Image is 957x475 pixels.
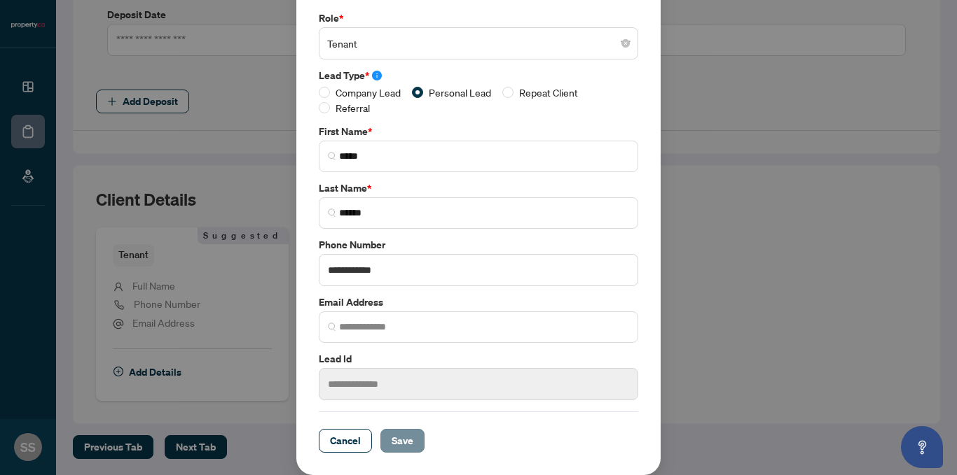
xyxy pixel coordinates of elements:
[380,429,425,453] button: Save
[327,30,630,57] span: Tenant
[328,208,336,217] img: search_icon
[372,71,382,80] span: info-circle
[621,39,630,48] span: close-circle
[514,85,584,100] span: Repeat Client
[330,85,406,100] span: Company Lead
[330,430,361,452] span: Cancel
[328,322,336,331] img: search_icon
[330,100,376,115] span: Referral
[901,426,943,468] button: Open asap
[319,124,638,139] label: First Name
[392,430,413,452] span: Save
[319,429,372,453] button: Cancel
[319,180,638,196] label: Last Name
[319,10,638,26] label: Role
[319,68,638,83] label: Lead Type
[423,85,497,100] span: Personal Lead
[319,237,638,253] label: Phone Number
[319,351,638,367] label: Lead Id
[319,295,638,310] label: Email Address
[328,152,336,160] img: search_icon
